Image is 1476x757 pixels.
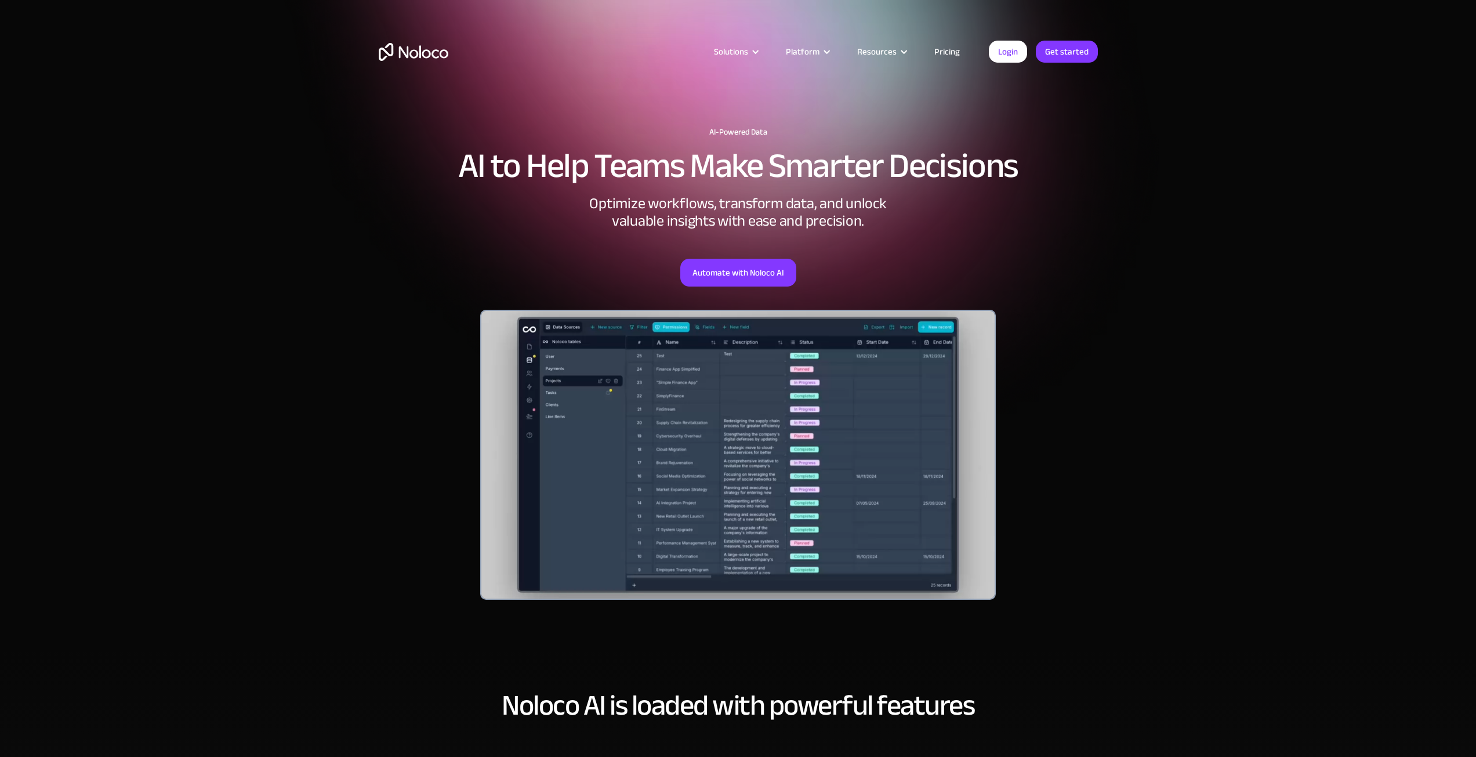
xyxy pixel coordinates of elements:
div: Platform [771,44,843,59]
div: Resources [843,44,920,59]
h1: AI-Powered Data [379,128,1098,137]
div: Optimize workflows, transform data, and unlock valuable insights with ease and precision. [564,195,912,230]
a: home [379,43,448,61]
div: Resources [857,44,897,59]
div: Solutions [714,44,748,59]
div: Platform [786,44,819,59]
h2: AI to Help Teams Make Smarter Decisions [379,148,1098,183]
div: Solutions [699,44,771,59]
a: Get started [1036,41,1098,63]
a: Login [989,41,1027,63]
a: Automate with Noloco AI [680,259,796,287]
a: Pricing [920,44,974,59]
h2: Noloco AI is loaded with powerful features [379,690,1098,721]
